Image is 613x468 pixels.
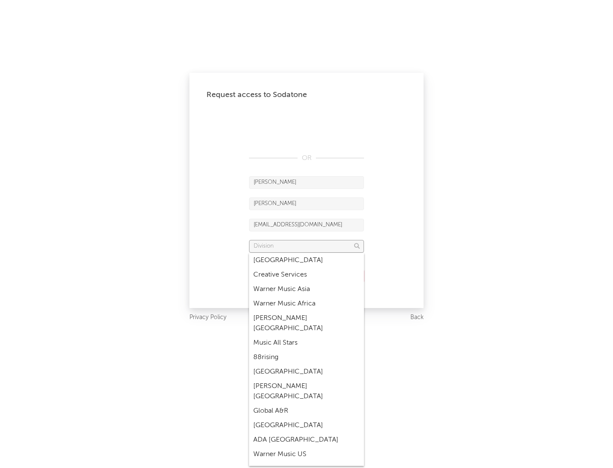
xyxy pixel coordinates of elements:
div: Warner Music Asia [249,282,364,297]
div: Creative Services [249,268,364,282]
div: [GEOGRAPHIC_DATA] [249,418,364,433]
a: Privacy Policy [189,312,226,323]
div: ADA [GEOGRAPHIC_DATA] [249,433,364,447]
input: Email [249,219,364,231]
div: [GEOGRAPHIC_DATA] [249,365,364,379]
div: [PERSON_NAME] [GEOGRAPHIC_DATA] [249,379,364,404]
div: 88rising [249,350,364,365]
div: Global A&R [249,404,364,418]
div: Music All Stars [249,336,364,350]
div: [GEOGRAPHIC_DATA] [249,253,364,268]
div: Warner Music US [249,447,364,462]
div: Warner Music Africa [249,297,364,311]
div: Request access to Sodatone [206,90,407,100]
input: First Name [249,176,364,189]
a: Back [410,312,424,323]
input: Division [249,240,364,253]
div: OR [249,153,364,163]
input: Last Name [249,197,364,210]
div: [PERSON_NAME] [GEOGRAPHIC_DATA] [249,311,364,336]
